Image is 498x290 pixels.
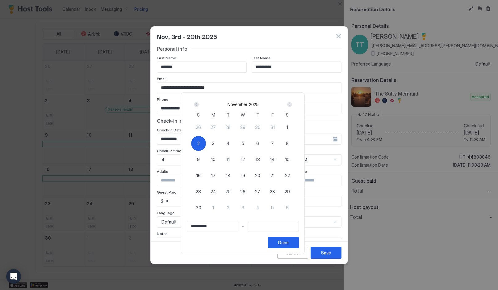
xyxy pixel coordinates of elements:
[280,168,295,183] button: 22
[280,136,295,151] button: 8
[270,188,275,195] span: 28
[227,140,230,147] span: 4
[250,200,265,215] button: 4
[206,168,221,183] button: 17
[286,140,289,147] span: 8
[221,168,236,183] button: 18
[255,124,261,130] span: 30
[196,172,201,179] span: 16
[236,200,250,215] button: 3
[271,204,274,211] span: 5
[285,101,293,108] button: Next
[206,152,221,167] button: 10
[256,112,259,118] span: T
[197,156,200,163] span: 9
[211,124,216,130] span: 27
[236,168,250,183] button: 19
[221,184,236,199] button: 25
[241,112,245,118] span: W
[250,136,265,151] button: 6
[236,152,250,167] button: 12
[206,200,221,215] button: 1
[221,152,236,167] button: 11
[227,204,229,211] span: 2
[256,204,259,211] span: 4
[265,152,280,167] button: 14
[241,140,244,147] span: 5
[270,156,275,163] span: 14
[196,204,201,211] span: 30
[236,120,250,135] button: 29
[197,112,200,118] span: S
[191,120,206,135] button: 26
[221,136,236,151] button: 4
[287,124,288,130] span: 1
[240,124,245,130] span: 29
[191,152,206,167] button: 9
[250,184,265,199] button: 27
[256,140,259,147] span: 6
[206,184,221,199] button: 24
[280,152,295,167] button: 15
[249,102,258,107] button: 2025
[225,124,231,130] span: 28
[211,172,216,179] span: 17
[280,200,295,215] button: 6
[197,140,200,147] span: 2
[265,184,280,199] button: 28
[248,221,299,232] input: Input Field
[227,156,230,163] span: 11
[211,188,216,195] span: 24
[191,200,206,215] button: 30
[187,221,238,232] input: Input Field
[241,172,245,179] span: 19
[270,172,274,179] span: 21
[280,120,295,135] button: 1
[211,112,215,118] span: M
[221,120,236,135] button: 28
[193,101,201,108] button: Prev
[255,172,260,179] span: 20
[241,204,244,211] span: 3
[191,168,206,183] button: 16
[191,136,206,151] button: 2
[225,188,231,195] span: 25
[265,120,280,135] button: 31
[270,124,275,130] span: 31
[236,136,250,151] button: 5
[250,152,265,167] button: 13
[226,172,230,179] span: 18
[196,124,201,130] span: 26
[286,204,289,211] span: 6
[241,156,245,163] span: 12
[250,168,265,183] button: 20
[191,184,206,199] button: 23
[250,120,265,135] button: 30
[6,269,21,284] div: Open Intercom Messenger
[206,136,221,151] button: 3
[265,200,280,215] button: 5
[265,136,280,151] button: 7
[285,172,290,179] span: 22
[271,112,274,118] span: F
[221,200,236,215] button: 2
[265,168,280,183] button: 21
[228,102,248,107] button: November
[211,156,216,163] span: 10
[196,188,201,195] span: 23
[278,239,289,246] div: Done
[271,140,274,147] span: 7
[268,237,299,248] button: Done
[240,188,245,195] span: 26
[285,156,290,163] span: 15
[256,156,260,163] span: 13
[236,184,250,199] button: 26
[242,224,244,229] span: -
[212,140,215,147] span: 3
[286,112,289,118] span: S
[280,184,295,199] button: 29
[212,204,214,211] span: 1
[285,188,290,195] span: 29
